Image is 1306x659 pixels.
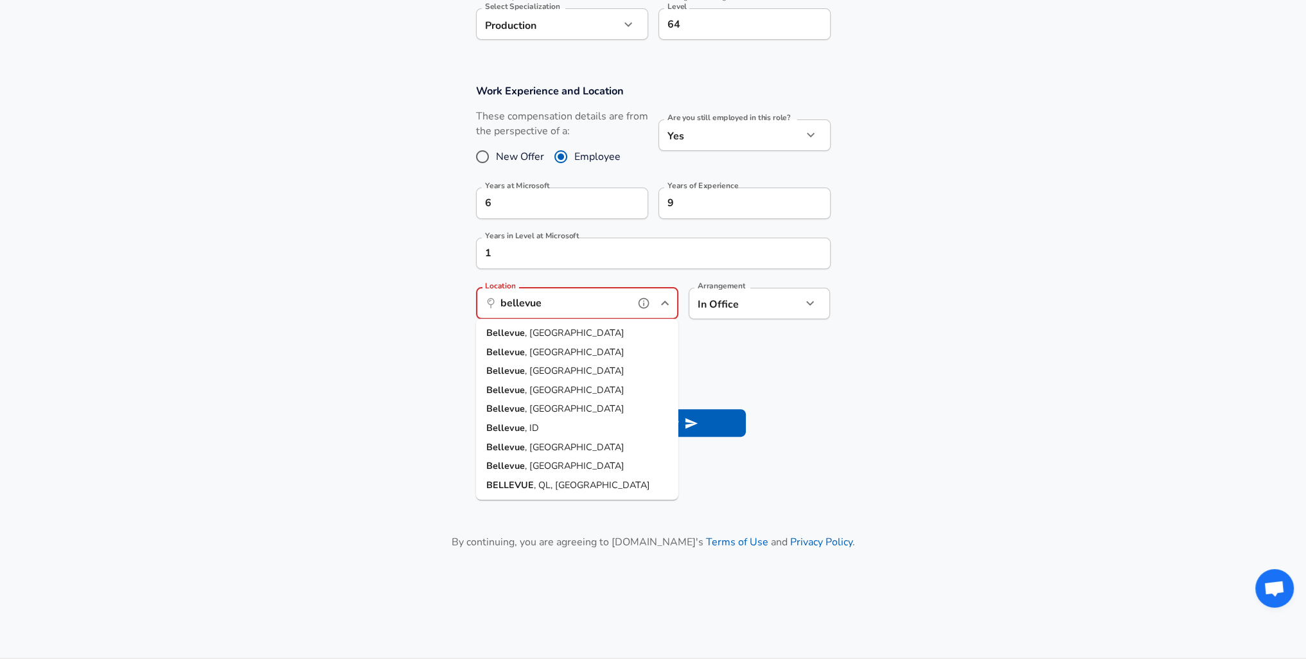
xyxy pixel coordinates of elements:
span: , [GEOGRAPHIC_DATA] [525,326,624,339]
strong: Bellevue [486,459,525,472]
div: In Office [689,288,783,319]
label: Location [485,282,515,290]
button: Close [656,294,674,312]
strong: Bellevue [486,441,525,453]
strong: Bellevue [486,421,525,434]
label: Years of Experience [667,182,738,189]
input: 1 [476,238,802,269]
label: Arrangement [698,282,745,290]
span: , [GEOGRAPHIC_DATA] [525,441,624,453]
span: , QL, [GEOGRAPHIC_DATA] [534,479,650,491]
input: L3 [664,14,825,34]
strong: Bellevue [486,364,525,377]
span: , [GEOGRAPHIC_DATA] [525,364,624,377]
strong: Bellevue [486,346,525,358]
strong: BELLEVUE [486,479,534,491]
div: Yes [658,119,802,151]
strong: Bellevue [486,383,525,396]
input: 7 [658,188,802,219]
div: Open chat [1255,569,1294,608]
label: Are you still employed in this role? [667,114,790,121]
button: help [634,294,653,313]
span: , [GEOGRAPHIC_DATA] [525,383,624,396]
span: , [GEOGRAPHIC_DATA] [525,403,624,416]
a: Terms of Use [706,535,768,549]
label: Select Specialization [485,3,560,10]
label: These compensation details are from the perspective of a: [476,109,648,139]
span: Employee [574,149,621,164]
span: New Offer [496,149,544,164]
strong: Bellevue [486,403,525,416]
input: 0 [476,188,620,219]
strong: Bellevue [486,326,525,339]
div: Production [476,8,620,40]
label: Years in Level at Microsoft [485,232,579,240]
a: Privacy Policy [790,535,852,549]
span: , [GEOGRAPHIC_DATA] [525,459,624,472]
span: , [GEOGRAPHIC_DATA] [525,346,624,358]
span: , ID [525,421,539,434]
h3: Work Experience and Location [476,83,831,98]
label: Years at Microsoft [485,182,550,189]
label: Level [667,3,687,10]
